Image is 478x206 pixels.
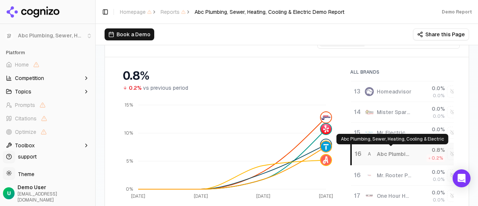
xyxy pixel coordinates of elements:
span: A [365,150,374,159]
span: 0.0% [433,197,445,203]
div: 0.0 % [418,126,445,133]
div: Homeadvisor [377,88,412,95]
div: 14 [354,108,357,117]
tr: 16AAbc Plumbing, Sewer, Heating, Cooling & Electric0.8%0.2%Show abc plumbing, sewer, heating, coo... [351,143,459,165]
div: 16 [354,171,357,180]
span: Theme [15,171,34,178]
div: All Brands [350,69,454,75]
div: Demo Report [442,9,472,15]
button: Show one hour heating & air conditioning data [447,190,459,202]
img: one hour heating & air conditioning [365,191,374,200]
div: Mister Sparky [377,108,412,116]
span: vs previous period [143,84,188,92]
tspan: [DATE] [131,193,145,199]
div: Mr. Rooter Plumbing [377,172,412,179]
tr: 15mr. electricMr. Electric0.0%0.0%Show mr. electric data [351,123,459,143]
button: Show mr. electric data [447,127,459,139]
button: Topics [3,86,92,98]
img: mr. electric [365,128,374,137]
span: [EMAIL_ADDRESS][DOMAIN_NAME] [18,191,92,203]
tr: 13homeadvisorHomeadvisor0.0%0.0%Show homeadvisor data [351,82,459,102]
div: 0.8% [123,69,335,83]
span: 0.2 % [432,155,443,161]
tspan: 15% [125,102,133,108]
div: Open Intercom Messenger [453,169,471,187]
img: american home shield [321,139,331,150]
div: 16 [355,150,357,159]
div: Abc Plumbing, Sewer, Heating, Cooling & Electric [377,150,412,158]
tspan: 5% [126,159,133,165]
tr: 16mr. rooter plumbingMr. Rooter Plumbing0.0%0.0%Show mr. rooter plumbing data [351,165,459,186]
div: Mr. Electric [377,129,405,136]
img: thumbtack [321,141,331,152]
div: 0.8 % [418,146,445,154]
span: Toolbox [15,142,35,149]
span: Citations [15,115,37,122]
span: Prompts [15,101,35,109]
div: 0.0 % [418,105,445,113]
img: homeadvisor [365,87,374,96]
button: Show mister sparky data [447,106,459,118]
span: support [15,153,37,160]
tr: 14mister sparkyMister Sparky0.0%0.0%Show mister sparky data [351,102,459,123]
span: Abc Plumbing, Sewer, Heating, Cooling & Electric Demo Report [195,8,344,16]
tspan: [DATE] [194,193,208,199]
button: Book a Demo [105,28,154,40]
div: 0.0 % [418,84,445,92]
div: 15 [354,128,357,137]
div: Platform [3,47,92,59]
span: Competition [15,74,44,82]
span: 0.0% [433,93,445,99]
tspan: 10% [124,130,133,136]
span: Optimize [15,128,36,136]
button: Show abc plumbing, sewer, heating, cooling & electric data [447,148,459,160]
img: roto-rooter [321,112,331,123]
nav: breadcrumb [120,8,344,16]
button: Show mr. rooter plumbing data [447,169,459,181]
button: Competition [3,72,92,84]
img: yelp [321,124,331,134]
span: 0.0% [433,113,445,119]
div: 17 [354,191,357,200]
img: mister sparky [365,108,374,117]
span: 0.0% [433,176,445,182]
div: 13 [354,87,357,96]
div: 0.0 % [418,168,445,176]
button: Toolbox [3,139,92,151]
img: mr. rooter plumbing [365,171,374,180]
div: One Hour Heating & Air Conditioning [377,192,412,200]
button: Share this Page [413,28,469,40]
img: angie's list [321,155,331,165]
span: Reports [161,8,186,16]
tspan: [DATE] [256,193,270,199]
span: 0.2% [129,84,142,92]
span: Homepage [120,8,152,16]
span: Topics [15,88,31,95]
p: Abc Plumbing, Sewer, Heating, Cooling & Electric [341,136,444,142]
span: U [7,190,11,197]
span: Home [15,61,29,68]
tspan: [DATE] [319,193,333,199]
div: 0.0 % [418,189,445,196]
button: Show homeadvisor data [447,86,459,98]
tspan: 0% [126,187,133,193]
span: Demo User [18,184,92,191]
